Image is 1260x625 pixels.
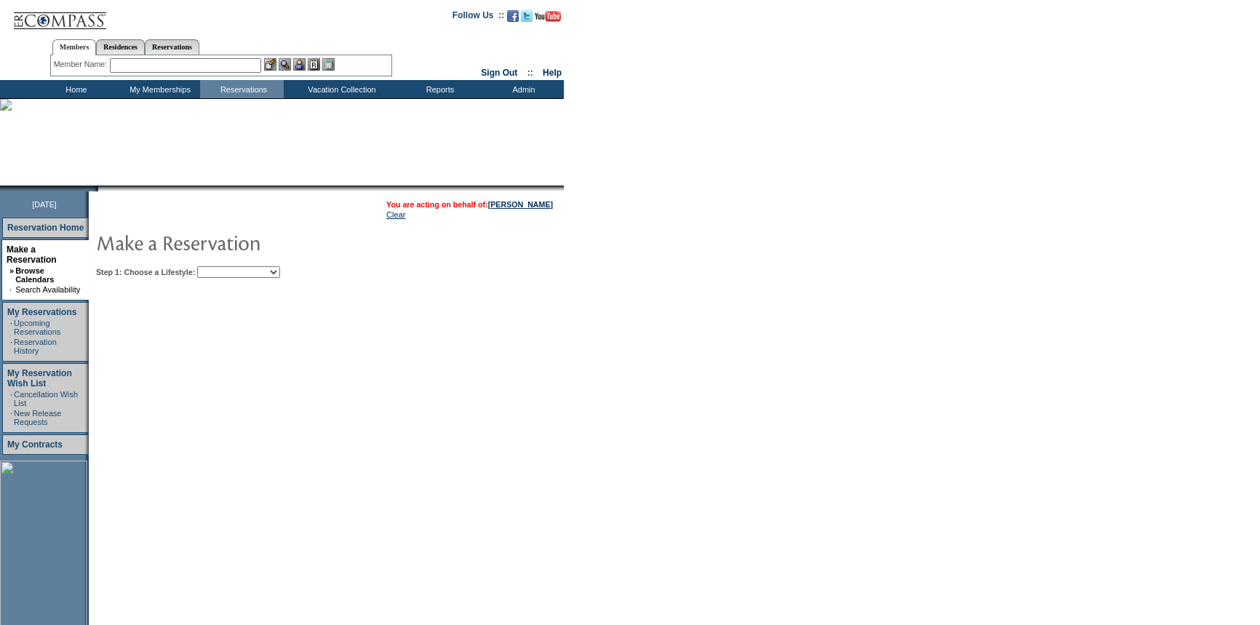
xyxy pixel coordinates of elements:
a: Reservation Home [7,223,84,233]
img: View [279,58,291,71]
img: b_calculator.gif [322,58,335,71]
a: Subscribe to our YouTube Channel [535,15,561,23]
a: Browse Calendars [15,266,54,284]
a: Help [543,68,562,78]
td: · [10,390,12,407]
a: Upcoming Reservations [14,319,60,336]
a: My Reservations [7,307,76,317]
td: My Memberships [116,80,200,98]
a: My Contracts [7,439,63,450]
b: Step 1: Choose a Lifestyle: [96,268,195,276]
td: · [10,338,12,355]
a: Members [52,39,97,55]
td: · [10,319,12,336]
img: Become our fan on Facebook [507,10,519,22]
td: Follow Us :: [452,9,504,26]
a: Clear [386,210,405,219]
img: promoShadowLeftCorner.gif [93,186,98,191]
td: Reservations [200,80,284,98]
span: :: [527,68,533,78]
td: Home [33,80,116,98]
span: [DATE] [32,200,57,209]
a: Follow us on Twitter [521,15,533,23]
a: Residences [96,39,145,55]
td: Vacation Collection [284,80,396,98]
img: blank.gif [98,186,100,191]
td: · [9,285,14,294]
img: Follow us on Twitter [521,10,533,22]
div: Member Name: [54,58,110,71]
td: Reports [396,80,480,98]
a: Search Availability [15,285,80,294]
a: My Reservation Wish List [7,368,72,389]
a: Sign Out [481,68,517,78]
a: Reservations [145,39,199,55]
span: You are acting on behalf of: [386,200,553,209]
img: Impersonate [293,58,306,71]
td: Admin [480,80,564,98]
a: Cancellation Wish List [14,390,78,407]
b: » [9,266,14,275]
img: b_edit.gif [264,58,276,71]
a: [PERSON_NAME] [488,200,553,209]
a: New Release Requests [14,409,61,426]
a: Become our fan on Facebook [507,15,519,23]
td: · [10,409,12,426]
img: Subscribe to our YouTube Channel [535,11,561,22]
img: Reservations [308,58,320,71]
img: pgTtlMakeReservation.gif [96,228,387,257]
a: Reservation History [14,338,57,355]
a: Make a Reservation [7,244,57,265]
